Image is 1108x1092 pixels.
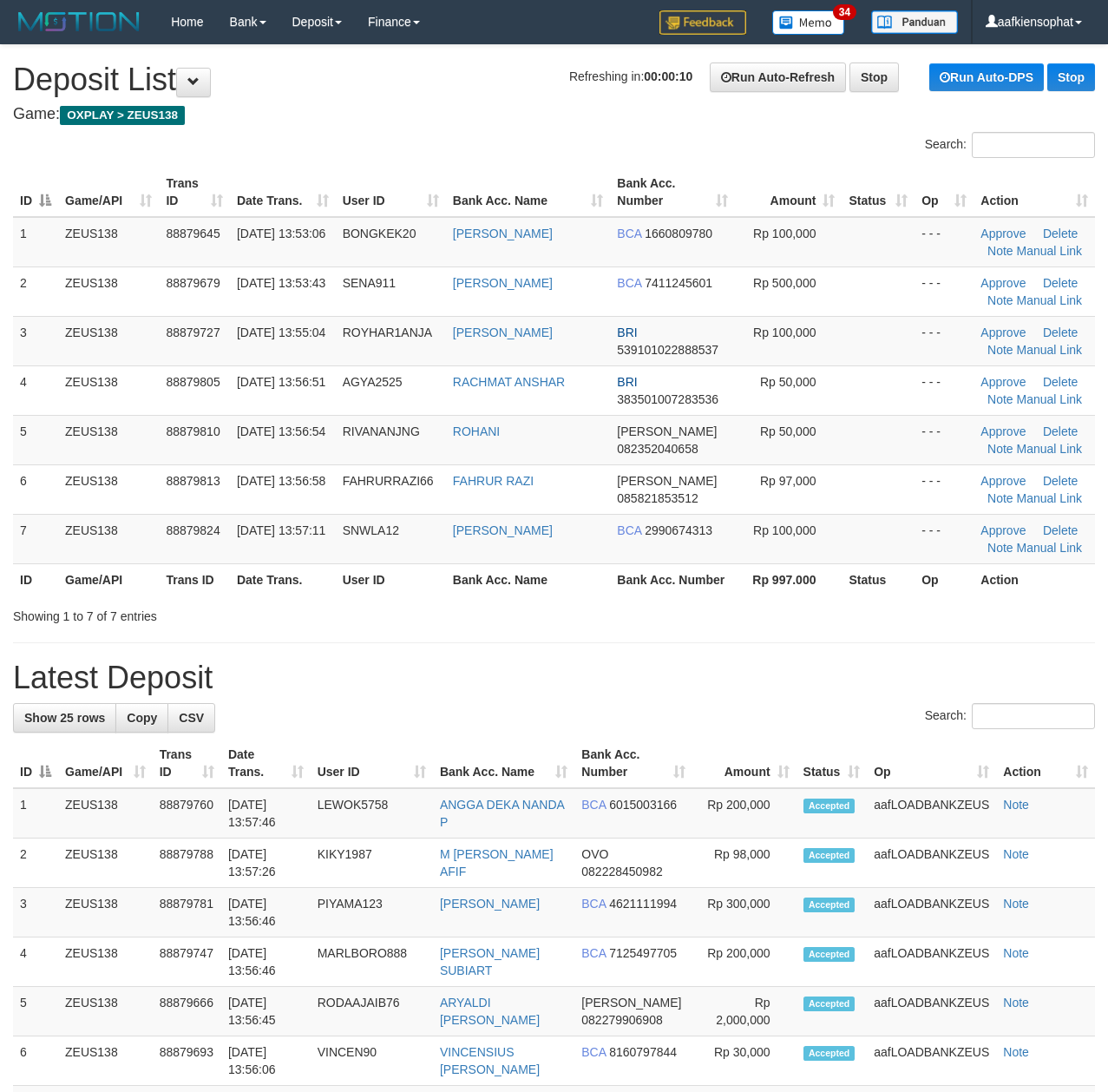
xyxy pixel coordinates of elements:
span: Copy 082352040658 to clipboard [617,442,698,456]
th: Date Trans. [230,563,336,595]
span: Accepted [803,799,856,813]
span: Show 25 rows [24,711,105,725]
span: Copy 8160797844 to clipboard [609,1045,677,1059]
td: ZEUS138 [58,514,159,563]
span: Accepted [803,898,856,912]
th: User ID: activate to sort column ascending [311,739,433,788]
span: BCA [617,523,641,537]
th: ID [13,563,58,595]
h4: Game: [13,106,1095,123]
td: 6 [13,1036,58,1086]
a: Note [1003,847,1029,861]
td: RODAAJAIB76 [311,987,433,1036]
span: Accepted [803,848,856,863]
td: - - - [915,415,974,464]
th: Bank Acc. Name: activate to sort column ascending [433,739,574,788]
a: Approve [980,424,1026,438]
td: MARLBORO888 [311,937,433,987]
span: [DATE] 13:55:04 [237,326,325,339]
a: [PERSON_NAME] [453,523,553,537]
a: M [PERSON_NAME] AFIF [440,847,554,878]
span: Copy 2990674313 to clipboard [645,523,712,537]
td: aafLOADBANKZEUS [867,839,996,888]
a: Note [987,392,1013,406]
a: Manual Link [1017,491,1083,505]
td: Rp 200,000 [692,937,796,987]
span: Rp 50,000 [760,424,816,438]
th: Bank Acc. Name [446,563,610,595]
a: Note [1003,897,1029,911]
a: Note [987,541,1013,555]
td: ZEUS138 [58,415,159,464]
th: ID: activate to sort column descending [13,739,58,788]
a: Manual Link [1017,293,1083,307]
td: aafLOADBANKZEUS [867,788,996,839]
th: Rp 997.000 [735,563,842,595]
a: Note [987,442,1013,456]
h1: Deposit List [13,62,1095,97]
span: BRI [617,375,637,389]
span: Copy 7125497705 to clipboard [609,946,677,960]
a: Note [1003,1045,1029,1059]
td: [DATE] 13:56:46 [221,888,311,937]
a: Manual Link [1017,343,1083,357]
a: Approve [980,375,1026,389]
td: 5 [13,987,58,1036]
td: VINCEN90 [311,1036,433,1086]
span: Copy 4621111994 to clipboard [609,897,677,911]
h1: Latest Deposit [13,661,1095,695]
td: [DATE] 13:57:26 [221,839,311,888]
td: 88879747 [153,937,221,987]
span: [DATE] 13:53:06 [237,227,325,240]
div: Showing 1 to 7 of 7 entries [13,601,449,625]
img: Feedback.jpg [659,10,746,35]
a: Approve [980,474,1026,488]
a: Manual Link [1017,392,1083,406]
a: Manual Link [1017,541,1083,555]
a: Stop [849,62,899,92]
td: Rp 2,000,000 [692,987,796,1036]
span: RIVANANJNG [343,424,420,438]
td: aafLOADBANKZEUS [867,1036,996,1086]
span: BRI [617,326,637,339]
img: MOTION_logo.png [13,9,145,35]
td: [DATE] 13:56:45 [221,987,311,1036]
a: [PERSON_NAME] [453,276,553,290]
span: 88879805 [166,375,220,389]
a: Run Auto-DPS [929,63,1044,91]
span: Copy [127,711,157,725]
span: FAHRURRAZI66 [343,474,434,488]
td: 3 [13,888,58,937]
a: Approve [980,227,1026,240]
td: aafLOADBANKZEUS [867,987,996,1036]
span: Copy 539101022888537 to clipboard [617,343,718,357]
th: Bank Acc. Number: activate to sort column ascending [610,168,735,217]
span: OXPLAY > ZEUS138 [60,106,185,125]
span: 88879810 [166,424,220,438]
td: [DATE] 13:56:46 [221,937,311,987]
td: Rp 300,000 [692,888,796,937]
th: Status [842,563,915,595]
span: Refreshing in: [569,69,692,83]
td: KIKY1987 [311,839,433,888]
a: Stop [1047,63,1095,91]
span: ROYHAR1ANJA [343,326,432,339]
td: - - - [915,514,974,563]
td: ZEUS138 [58,464,159,514]
strong: 00:00:10 [644,69,692,83]
input: Search: [972,703,1095,729]
span: [DATE] 13:56:58 [237,474,325,488]
td: ZEUS138 [58,987,153,1036]
td: 5 [13,415,58,464]
a: VINCENSIUS [PERSON_NAME] [440,1045,540,1076]
span: 88879813 [166,474,220,488]
td: LEWOK5758 [311,788,433,839]
td: ZEUS138 [58,937,153,987]
span: [DATE] 13:56:51 [237,375,325,389]
a: Note [987,491,1013,505]
span: BONGKEK20 [343,227,416,240]
span: Copy 1660809780 to clipboard [645,227,712,240]
th: Trans ID: activate to sort column ascending [153,739,221,788]
td: 2 [13,839,58,888]
a: Note [1003,996,1029,1010]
